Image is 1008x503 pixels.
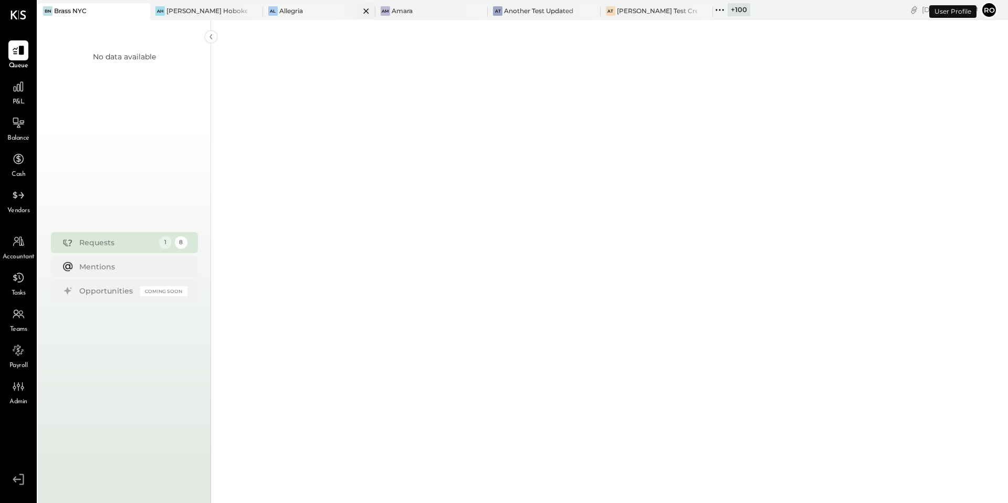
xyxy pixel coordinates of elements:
[9,61,28,71] span: Queue
[10,325,27,334] span: Teams
[392,6,413,15] div: Amara
[79,286,135,296] div: Opportunities
[1,268,36,298] a: Tasks
[981,2,997,18] button: Ro
[13,98,25,107] span: P&L
[279,6,303,15] div: Allegria
[1,113,36,143] a: Balance
[268,6,278,16] div: Al
[1,40,36,71] a: Queue
[12,170,25,180] span: Cash
[159,236,172,249] div: 1
[3,253,35,262] span: Accountant
[43,6,52,16] div: BN
[1,149,36,180] a: Cash
[617,6,697,15] div: [PERSON_NAME] Test Create
[79,237,154,248] div: Requests
[79,261,182,272] div: Mentions
[9,397,27,407] span: Admin
[922,5,978,15] div: [DATE]
[93,51,156,62] div: No data available
[7,134,29,143] span: Balance
[504,6,573,15] div: Another Test Updated
[728,3,750,16] div: + 100
[140,286,187,296] div: Coming Soon
[606,6,615,16] div: AT
[1,232,36,262] a: Accountant
[7,206,30,216] span: Vendors
[1,304,36,334] a: Teams
[175,236,187,249] div: 8
[1,340,36,371] a: Payroll
[1,376,36,407] a: Admin
[1,77,36,107] a: P&L
[493,6,502,16] div: AT
[155,6,165,16] div: AH
[166,6,247,15] div: [PERSON_NAME] Hoboken
[1,185,36,216] a: Vendors
[909,4,919,15] div: copy link
[9,361,28,371] span: Payroll
[12,289,26,298] span: Tasks
[929,5,976,18] div: User Profile
[381,6,390,16] div: Am
[54,6,87,15] div: Brass NYC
